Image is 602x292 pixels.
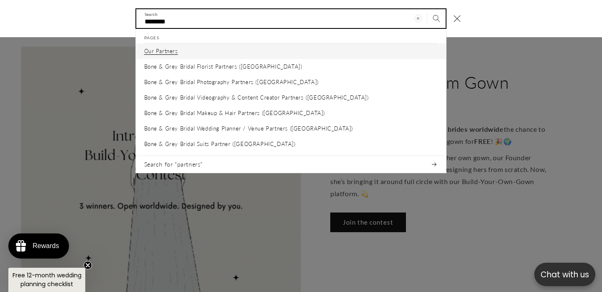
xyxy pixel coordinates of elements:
[136,136,446,152] a: Bone & Grey Bridal Suits Partner ([GEOGRAPHIC_DATA])
[144,79,319,86] p: Bone & Grey Bridal Photography Partners ([GEOGRAPHIC_DATA])
[534,263,595,286] button: Open chatbox
[33,242,59,250] div: Rewards
[136,90,446,105] a: Bone & Grey Bridal Videography & Content Creator Partners ([GEOGRAPHIC_DATA])
[144,48,178,55] p: Our Partners
[534,269,595,281] p: Chat with us
[144,110,325,117] p: Bone & Grey Bridal Makeup & Hair Partners ([GEOGRAPHIC_DATA])
[136,121,446,136] a: Bone & Grey Bridal Wedding Planner / Venue Partners ([GEOGRAPHIC_DATA])
[409,9,427,28] button: Clear search term
[8,268,85,292] div: Free 12-month wedding planning checklistClose teaser
[448,10,467,28] button: Close
[144,125,353,132] p: Bone & Grey Bridal Wedding Planner / Venue Partners ([GEOGRAPHIC_DATA])
[427,9,446,28] button: Search
[136,59,446,74] a: Bone & Grey Bridal Florist Partners ([GEOGRAPHIC_DATA])
[144,63,302,70] p: Bone & Grey Bridal Florist Partners ([GEOGRAPHIC_DATA])
[144,161,203,169] span: Search for “partners”
[13,271,82,288] span: Free 12-month wedding planning checklist
[144,94,369,101] p: Bone & Grey Bridal Videography & Content Creator Partners ([GEOGRAPHIC_DATA])
[136,74,446,90] a: Bone & Grey Bridal Photography Partners ([GEOGRAPHIC_DATA])
[136,44,446,59] a: Our Partners
[144,141,296,148] p: Bone & Grey Bridal Suits Partner ([GEOGRAPHIC_DATA])
[144,29,438,44] h2: Pages
[84,261,92,269] button: Close teaser
[136,105,446,121] a: Bone & Grey Bridal Makeup & Hair Partners ([GEOGRAPHIC_DATA])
